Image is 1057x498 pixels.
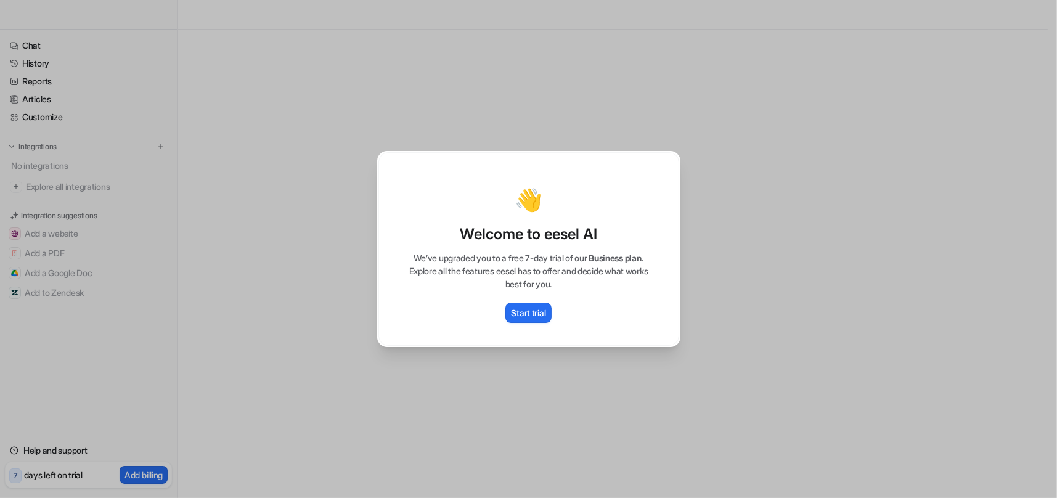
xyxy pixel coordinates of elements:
[505,303,552,323] button: Start trial
[391,264,666,290] p: Explore all the features eesel has to offer and decide what works best for you.
[391,251,666,264] p: We’ve upgraded you to a free 7-day trial of our
[589,253,643,263] span: Business plan.
[515,187,542,212] p: 👋
[512,306,546,319] p: Start trial
[391,224,666,244] p: Welcome to eesel AI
